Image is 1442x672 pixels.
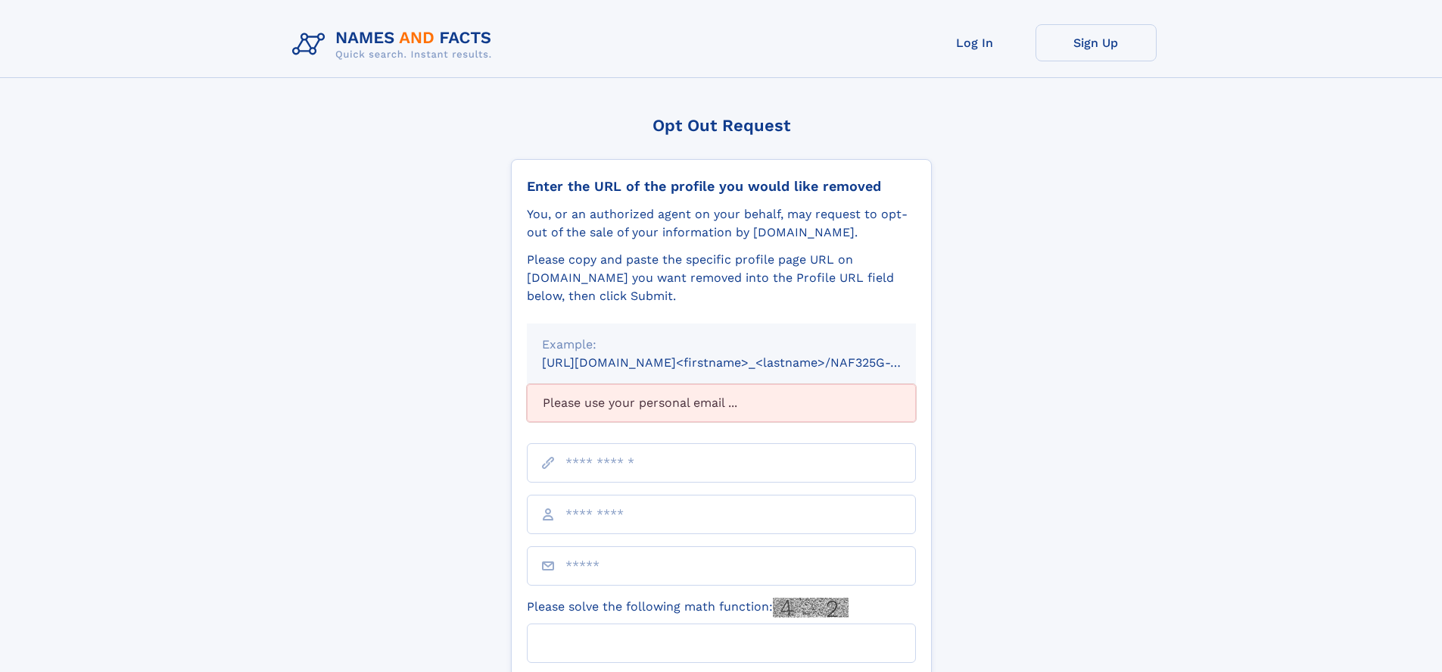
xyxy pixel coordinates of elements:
div: Enter the URL of the profile you would like removed [527,178,916,195]
a: Log In [914,24,1036,61]
img: Logo Names and Facts [286,24,504,65]
label: Please solve the following math function: [527,598,849,617]
div: Example: [542,336,901,354]
div: Please use your personal email ... [527,384,916,422]
small: [URL][DOMAIN_NAME]<firstname>_<lastname>/NAF325G-xxxxxxxx [542,355,945,370]
a: Sign Up [1036,24,1157,61]
div: Please copy and paste the specific profile page URL on [DOMAIN_NAME] you want removed into the Pr... [527,251,916,305]
div: You, or an authorized agent on your behalf, may request to opt-out of the sale of your informatio... [527,205,916,242]
div: Opt Out Request [511,116,932,135]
